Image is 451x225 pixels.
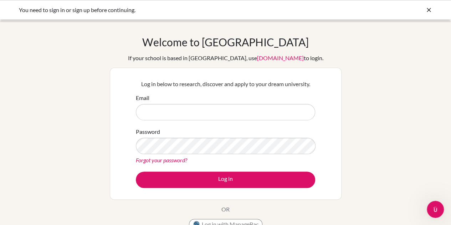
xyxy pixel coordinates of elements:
[19,6,326,14] div: You need to sign in or sign up before continuing.
[136,157,187,163] a: Forgot your password?
[128,54,323,62] div: If your school is based in [GEOGRAPHIC_DATA], use to login.
[427,201,444,218] iframe: Intercom live chat
[142,36,309,48] h1: Welcome to [GEOGRAPHIC_DATA]
[257,54,304,61] a: [DOMAIN_NAME]
[136,127,160,136] label: Password
[221,205,230,214] p: OR
[136,94,149,102] label: Email
[136,80,315,88] p: Log in below to research, discover and apply to your dream university.
[136,172,315,188] button: Log in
